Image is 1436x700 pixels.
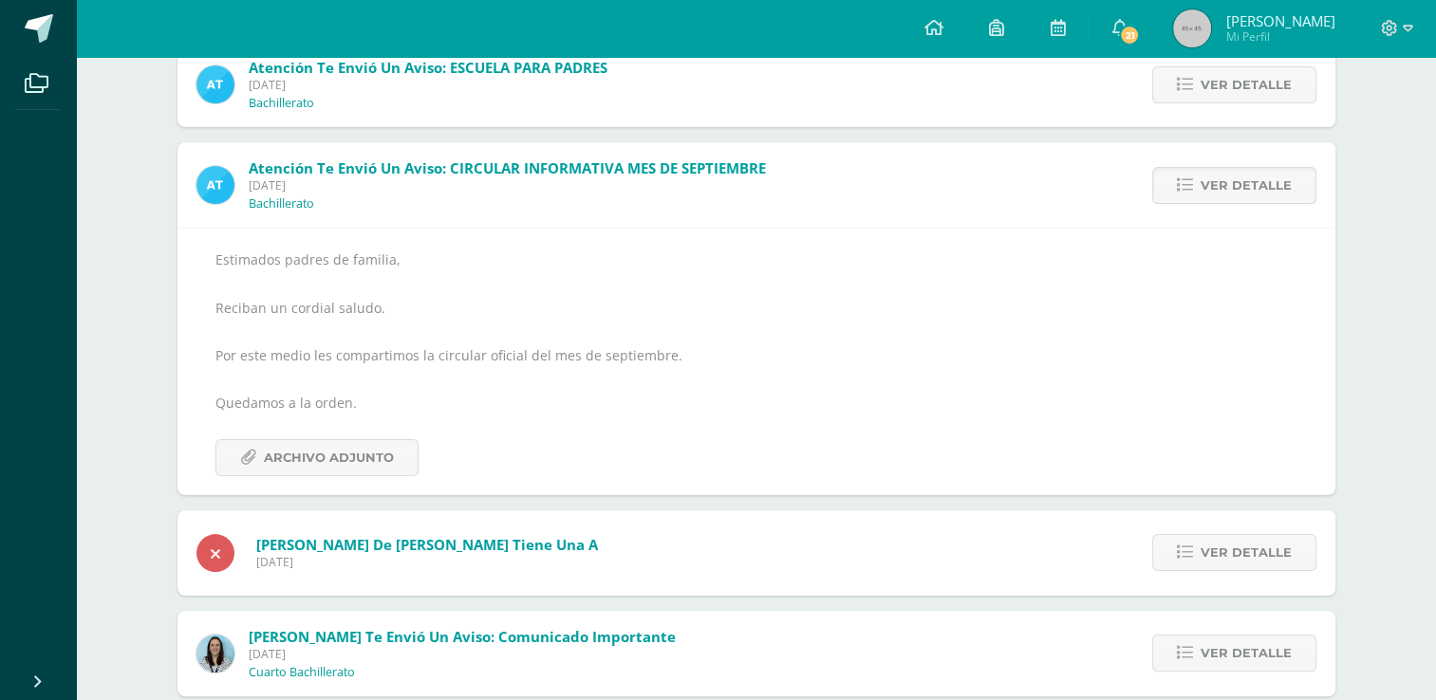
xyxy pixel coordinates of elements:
[1201,67,1292,102] span: Ver detalle
[264,440,394,475] span: Archivo Adjunto
[249,77,607,93] span: [DATE]
[249,58,607,77] span: Atención te envió un aviso: ESCUELA PARA PADRES
[1201,535,1292,570] span: Ver detalle
[249,177,766,193] span: [DATE]
[256,554,598,570] span: [DATE]
[1225,11,1334,30] span: [PERSON_NAME]
[1201,168,1292,203] span: Ver detalle
[249,96,314,111] p: Bachillerato
[256,535,598,554] span: [PERSON_NAME] de [PERSON_NAME] tiene una A
[249,627,676,646] span: [PERSON_NAME] te envió un aviso: Comunicado importante
[196,635,234,672] img: aed16db0a88ebd6752f21681ad1200a1.png
[215,248,1297,476] div: Estimados padres de familia, Reciban un cordial saludo. Por este medio les compartimos la circula...
[1173,9,1211,47] img: 45x45
[196,65,234,103] img: 9fc725f787f6a993fc92a288b7a8b70c.png
[249,665,355,680] p: Cuarto Bachillerato
[196,166,234,204] img: 9fc725f787f6a993fc92a288b7a8b70c.png
[215,439,419,476] a: Archivo Adjunto
[1225,28,1334,45] span: Mi Perfil
[249,196,314,212] p: Bachillerato
[1119,25,1140,46] span: 21
[1201,636,1292,671] span: Ver detalle
[249,646,676,662] span: [DATE]
[249,158,766,177] span: Atención te envió un aviso: CIRCULAR INFORMATIVA MES DE SEPTIEMBRE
